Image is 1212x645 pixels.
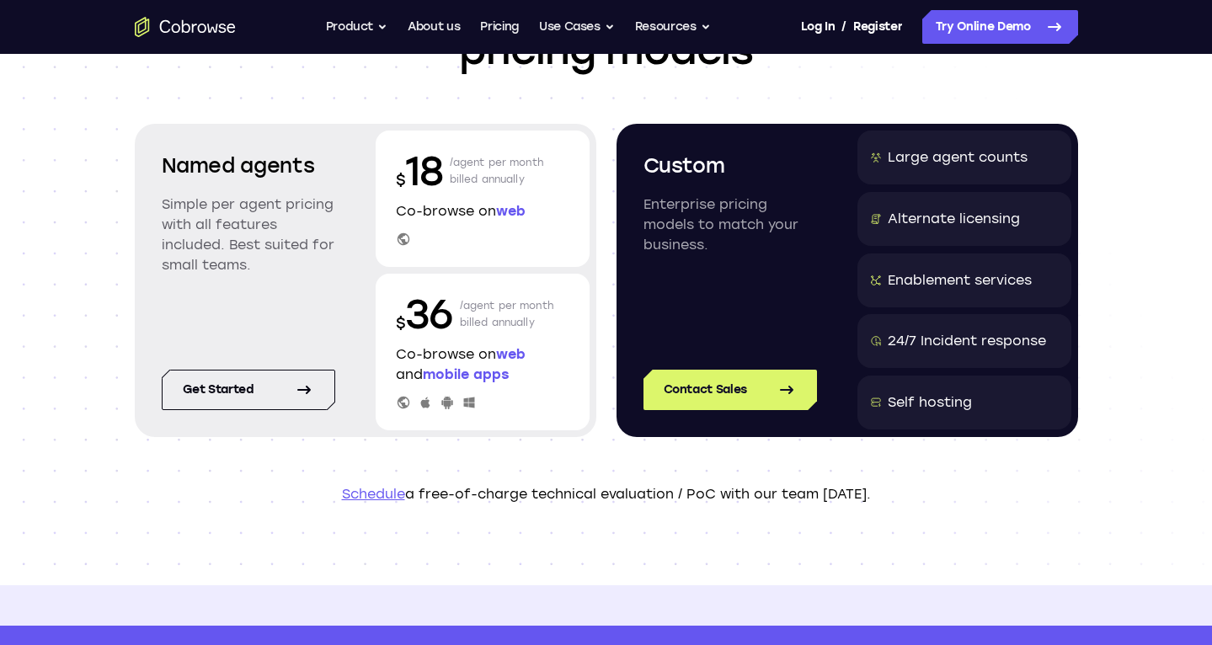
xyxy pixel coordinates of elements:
span: / [841,17,846,37]
a: Schedule [342,486,405,502]
button: Product [326,10,388,44]
button: Use Cases [539,10,615,44]
h2: Named agents [162,151,335,181]
p: Simple per agent pricing with all features included. Best suited for small teams. [162,195,335,275]
p: /agent per month billed annually [450,144,544,198]
h2: Custom [643,151,817,181]
a: About us [408,10,460,44]
p: 36 [396,287,453,341]
span: web [496,203,526,219]
button: Resources [635,10,711,44]
a: Contact Sales [643,370,817,410]
a: Try Online Demo [922,10,1078,44]
div: Large agent counts [888,147,1028,168]
p: Enterprise pricing models to match your business. [643,195,817,255]
span: $ [396,314,406,333]
a: Register [853,10,902,44]
a: Log In [801,10,835,44]
div: Enablement services [888,270,1032,291]
span: $ [396,171,406,189]
div: Self hosting [888,392,972,413]
p: Co-browse on and [396,344,569,385]
span: mobile apps [423,366,509,382]
p: Co-browse on [396,201,569,221]
a: Go to the home page [135,17,236,37]
p: /agent per month billed annually [460,287,554,341]
div: Alternate licensing [888,209,1020,229]
p: a free-of-charge technical evaluation / PoC with our team [DATE]. [135,484,1078,504]
a: Get started [162,370,335,410]
a: Pricing [480,10,519,44]
p: 18 [396,144,443,198]
span: web [496,346,526,362]
div: 24/7 Incident response [888,331,1046,351]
